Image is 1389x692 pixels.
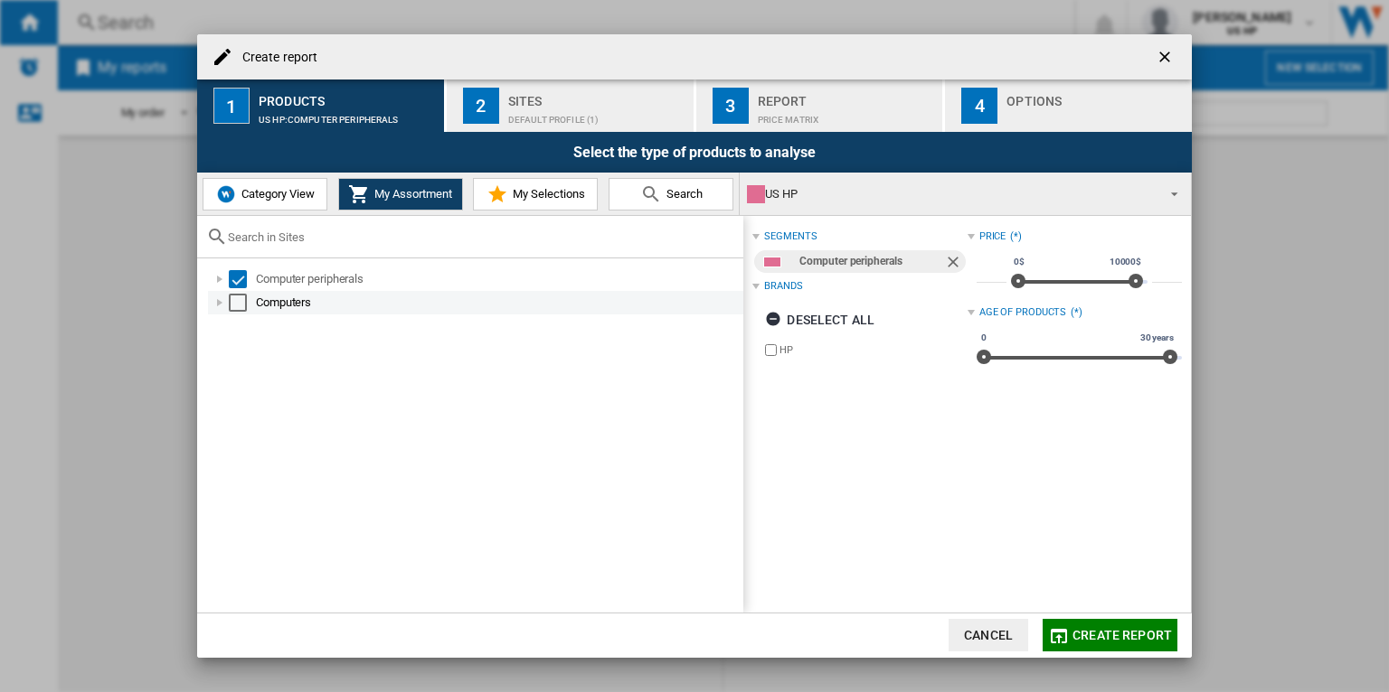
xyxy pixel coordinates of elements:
span: Search [662,187,703,201]
div: Deselect all [765,304,874,336]
div: Report [758,87,936,106]
button: 3 Report Price Matrix [696,79,945,132]
div: Brands [764,279,802,294]
div: Default profile (1) [508,106,686,125]
div: 1 [213,88,250,124]
div: Select the type of products to analyse [197,132,1192,173]
div: Computer peripherals [256,270,741,288]
button: 4 Options [945,79,1192,132]
div: US HP [747,182,1155,207]
div: 3 [713,88,749,124]
div: Computer peripherals [799,250,943,273]
input: brand.name [765,344,777,356]
button: Search [609,178,733,210]
div: Products [259,87,437,106]
button: Deselect all [760,304,880,336]
span: 10000$ [1107,255,1144,269]
md-checkbox: Select [229,294,256,312]
button: My Assortment [338,178,463,210]
span: 30 years [1138,331,1176,345]
span: Category View [237,187,315,201]
button: Category View [203,178,327,210]
button: 2 Sites Default profile (1) [447,79,695,132]
div: US HP:Computer peripherals [259,106,437,125]
span: Create report [1072,628,1172,642]
button: Cancel [949,619,1028,651]
div: Age of products [979,305,1067,320]
div: Price Matrix [758,106,936,125]
ng-md-icon: getI18NText('BUTTONS.CLOSE_DIALOG') [1156,48,1177,70]
ng-md-icon: Remove [944,253,966,275]
div: Sites [508,87,686,106]
span: 0 [978,331,989,345]
span: My Assortment [370,187,452,201]
div: 2 [463,88,499,124]
div: segments [764,229,817,244]
button: My Selections [473,178,598,210]
input: Search in Sites [228,230,734,244]
button: 1 Products US HP:Computer peripherals [197,79,446,132]
span: 0$ [1011,255,1027,269]
div: Options [1006,87,1185,106]
md-checkbox: Select [229,270,256,288]
img: wiser-icon-blue.png [215,183,237,205]
label: HP [780,343,967,357]
h4: Create report [233,49,317,67]
button: Create report [1043,619,1177,651]
span: My Selections [508,187,585,201]
button: getI18NText('BUTTONS.CLOSE_DIALOG') [1148,39,1185,75]
div: Price [979,229,1006,244]
div: Computers [256,294,741,312]
div: 4 [961,88,997,124]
